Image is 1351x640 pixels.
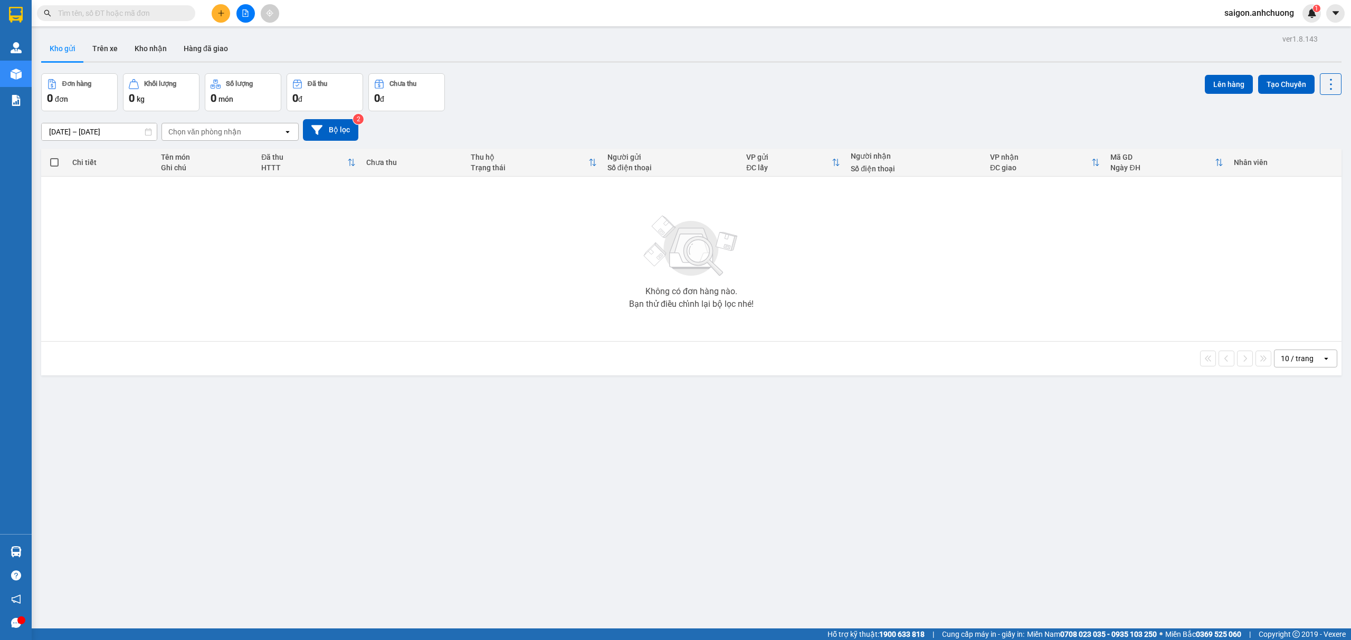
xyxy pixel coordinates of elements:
[1258,75,1315,94] button: Tạo Chuyến
[1234,158,1336,167] div: Nhân viên
[161,153,251,161] div: Tên món
[47,92,53,104] span: 0
[746,163,832,172] div: ĐC lấy
[242,9,249,17] span: file-add
[1159,632,1163,636] span: ⚪️
[1196,630,1241,638] strong: 0369 525 060
[212,4,230,23] button: plus
[1216,6,1302,20] span: saigon.anhchuong
[827,628,925,640] span: Hỗ trợ kỹ thuật:
[1315,5,1318,12] span: 1
[607,163,736,172] div: Số điện thoại
[72,158,150,167] div: Chi tiết
[62,80,91,88] div: Đơn hàng
[292,92,298,104] span: 0
[11,42,22,53] img: warehouse-icon
[41,36,84,61] button: Kho gửi
[1027,628,1157,640] span: Miền Nam
[1249,628,1251,640] span: |
[645,287,737,296] div: Không có đơn hàng nào.
[851,152,979,160] div: Người nhận
[161,163,251,172] div: Ghi chú
[1313,5,1320,12] sup: 1
[990,163,1092,172] div: ĐC giao
[123,73,199,111] button: Khối lượng0kg
[353,114,364,124] sup: 2
[851,164,979,173] div: Số điện thoại
[1205,75,1253,94] button: Lên hàng
[261,153,347,161] div: Đã thu
[366,158,460,167] div: Chưa thu
[308,80,327,88] div: Đã thu
[990,153,1092,161] div: VP nhận
[283,128,292,136] svg: open
[368,73,445,111] button: Chưa thu0đ
[175,36,236,61] button: Hàng đã giao
[84,36,126,61] button: Trên xe
[205,73,281,111] button: Số lượng0món
[217,9,225,17] span: plus
[746,153,832,161] div: VP gửi
[11,594,21,604] span: notification
[1292,631,1300,638] span: copyright
[933,628,934,640] span: |
[1110,163,1215,172] div: Ngày ĐH
[58,7,183,19] input: Tìm tên, số ĐT hoặc mã đơn
[741,149,845,177] th: Toggle SortBy
[471,163,588,172] div: Trạng thái
[261,163,347,172] div: HTTT
[380,95,384,103] span: đ
[266,9,273,17] span: aim
[1326,4,1345,23] button: caret-down
[126,36,175,61] button: Kho nhận
[9,7,23,23] img: logo-vxr
[168,127,241,137] div: Chọn văn phòng nhận
[985,149,1106,177] th: Toggle SortBy
[41,73,118,111] button: Đơn hàng0đơn
[1165,628,1241,640] span: Miền Bắc
[261,4,279,23] button: aim
[389,80,416,88] div: Chưa thu
[629,300,754,308] div: Bạn thử điều chỉnh lại bộ lọc nhé!
[144,80,176,88] div: Khối lượng
[129,92,135,104] span: 0
[211,92,216,104] span: 0
[303,119,358,141] button: Bộ lọc
[236,4,255,23] button: file-add
[55,95,68,103] span: đơn
[11,618,21,628] span: message
[298,95,302,103] span: đ
[1307,8,1317,18] img: icon-new-feature
[942,628,1024,640] span: Cung cấp máy in - giấy in:
[11,95,22,106] img: solution-icon
[42,123,157,140] input: Select a date range.
[471,153,588,161] div: Thu hộ
[465,149,602,177] th: Toggle SortBy
[1331,8,1340,18] span: caret-down
[44,9,51,17] span: search
[218,95,233,103] span: món
[11,570,21,580] span: question-circle
[1110,153,1215,161] div: Mã GD
[226,80,253,88] div: Số lượng
[1060,630,1157,638] strong: 0708 023 035 - 0935 103 250
[1322,354,1330,363] svg: open
[1105,149,1229,177] th: Toggle SortBy
[11,69,22,80] img: warehouse-icon
[256,149,360,177] th: Toggle SortBy
[11,546,22,557] img: warehouse-icon
[879,630,925,638] strong: 1900 633 818
[137,95,145,103] span: kg
[287,73,363,111] button: Đã thu0đ
[374,92,380,104] span: 0
[1282,33,1318,45] div: ver 1.8.143
[607,153,736,161] div: Người gửi
[1281,353,1314,364] div: 10 / trang
[639,209,744,283] img: svg+xml;base64,PHN2ZyBjbGFzcz0ibGlzdC1wbHVnX19zdmciIHhtbG5zPSJodHRwOi8vd3d3LnczLm9yZy8yMDAwL3N2Zy...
